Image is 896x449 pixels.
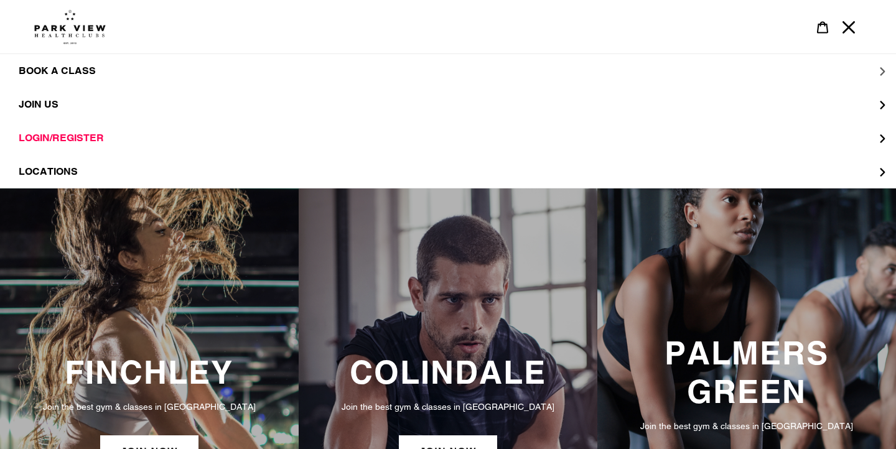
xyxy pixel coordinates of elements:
h3: FINCHLEY [12,353,286,391]
span: BOOK A CLASS [19,65,96,77]
span: LOCATIONS [19,165,78,178]
span: JOIN US [19,98,58,111]
p: Join the best gym & classes in [GEOGRAPHIC_DATA] [311,400,585,414]
img: Park view health clubs is a gym near you. [34,9,106,44]
h3: COLINDALE [311,353,585,391]
p: Join the best gym & classes in [GEOGRAPHIC_DATA] [610,419,884,433]
h3: PALMERS GREEN [610,334,884,410]
p: Join the best gym & classes in [GEOGRAPHIC_DATA] [12,400,286,414]
span: LOGIN/REGISTER [19,132,104,144]
button: Menu [836,14,862,40]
